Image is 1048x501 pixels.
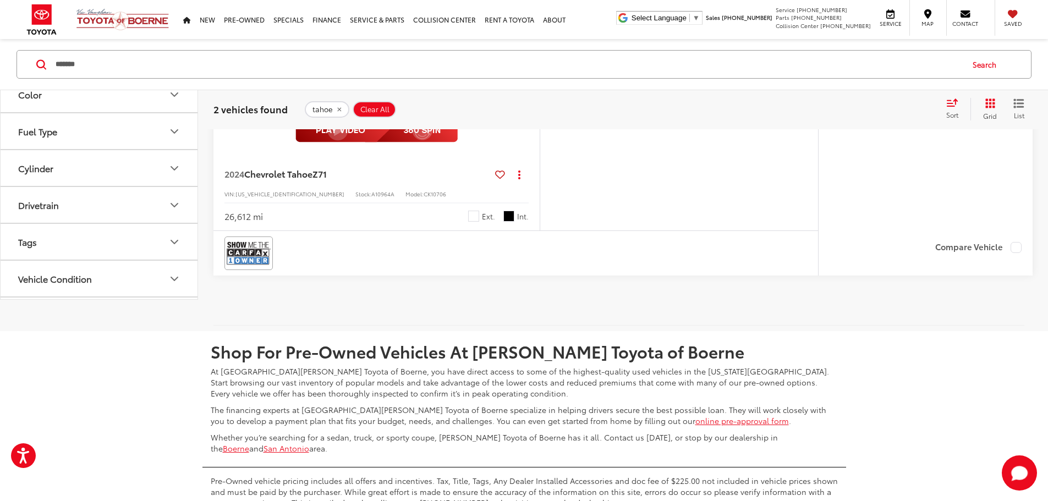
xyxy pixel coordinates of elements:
span: CK10706 [424,190,446,198]
span: Grid [983,111,997,120]
div: Fuel Type [168,125,181,138]
a: Select Language​ [632,14,700,22]
span: White [468,211,479,222]
span: Ext. [482,211,495,222]
p: The financing experts at [GEOGRAPHIC_DATA][PERSON_NAME] Toyota of Boerne specialize in helping dr... [211,404,838,426]
span: ▼ [693,14,700,22]
input: Search by Make, Model, or Keyword [54,51,962,78]
button: Grid View [970,98,1005,120]
span: 2024 [224,167,244,180]
div: Vehicle Condition [18,274,92,284]
button: TagsTags [1,224,199,260]
p: Whether you’re searching for a sedan, truck, or sporty coupe, [PERSON_NAME] Toyota of Boerne has ... [211,432,838,454]
span: Sales [706,13,720,21]
span: Collision Center [776,21,819,30]
span: Select Language [632,14,687,22]
div: Fuel Type [18,126,57,137]
div: Drivetrain [18,200,59,211]
a: 2024Chevrolet TahoeZ71 [224,168,491,180]
div: Tags [168,235,181,249]
button: Actions [509,164,529,184]
a: San Antonio [264,443,309,454]
span: [US_VEHICLE_IDENTIFICATION_NUMBER] [235,190,344,198]
span: [PHONE_NUMBER] [722,13,772,21]
span: Z71 [312,167,327,180]
button: Search [962,51,1012,78]
div: Vehicle Condition [168,272,181,285]
span: dropdown dots [518,170,520,179]
a: online pre-approval form [695,415,789,426]
button: List View [1005,98,1033,120]
img: View CARFAX report [227,239,271,268]
p: At [GEOGRAPHIC_DATA][PERSON_NAME] Toyota of Boerne, you have direct access to some of the highest... [211,366,838,399]
span: List [1013,110,1024,119]
div: Cylinder [168,162,181,175]
div: Color [18,90,42,100]
img: full motion video [295,118,458,142]
span: Sort [946,110,958,119]
div: Drivetrain [168,199,181,212]
span: Contact [952,20,978,27]
span: Chevrolet Tahoe [244,167,312,180]
span: [PHONE_NUMBER] [791,13,842,21]
span: Clear All [360,104,389,113]
svg: Start Chat [1002,455,1037,491]
span: [PHONE_NUMBER] [820,21,871,30]
span: Service [878,20,903,27]
span: [PHONE_NUMBER] [797,5,847,14]
a: Boerne [223,443,249,454]
button: ColorColor [1,77,199,113]
div: 26,612 mi [224,210,263,223]
span: Parts [776,13,789,21]
h2: Shop For Pre-Owned Vehicles At [PERSON_NAME] Toyota of Boerne [211,342,838,360]
span: Map [915,20,940,27]
button: Body Type [1,298,199,334]
button: Select sort value [941,98,970,120]
span: tahoe [312,104,332,113]
div: Cylinder [18,163,53,174]
span: VIN: [224,190,235,198]
button: DrivetrainDrivetrain [1,188,199,223]
button: remove tahoe%20 [305,101,349,117]
div: Tags [18,237,37,247]
button: CylinderCylinder [1,151,199,186]
button: Toggle Chat Window [1002,455,1037,491]
span: A10964A [371,190,394,198]
span: ​ [689,14,690,22]
span: Int. [517,211,529,222]
span: Black [503,211,514,222]
span: Saved [1001,20,1025,27]
button: Vehicle ConditionVehicle Condition [1,261,199,297]
label: Compare Vehicle [935,242,1022,253]
span: Model: [405,190,424,198]
div: Color [168,88,181,101]
img: Vic Vaughan Toyota of Boerne [76,8,169,31]
button: Fuel TypeFuel Type [1,114,199,150]
span: Service [776,5,795,14]
span: Stock: [355,190,371,198]
span: 2 vehicles found [213,102,288,115]
button: Clear All [353,101,396,117]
